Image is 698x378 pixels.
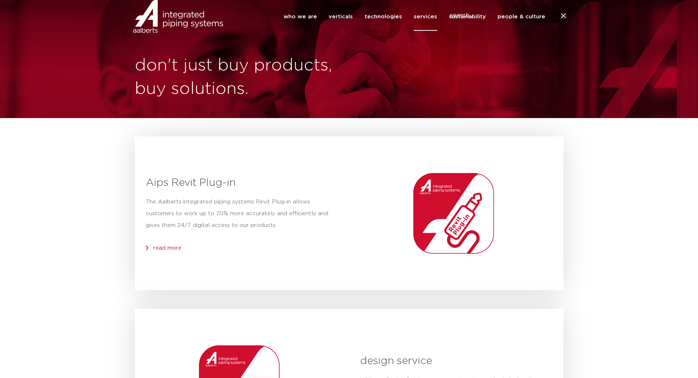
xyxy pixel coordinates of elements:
[329,3,353,31] a: verticals
[349,136,558,290] img: Aalberts_IPS_icon_revit_plugin_rgb.png.webp
[365,3,402,31] a: technologies
[498,3,545,31] a: people & culture
[449,3,486,31] a: sustainability
[360,354,553,368] h3: design service
[284,3,317,31] a: who we are
[153,245,181,251] a: read more
[284,3,545,31] nav: Menu
[146,176,338,190] h3: Aips Revit Plug-in
[135,54,346,101] h1: don't just buy products, buy solutions.
[146,196,338,231] p: The Aalberts integrated piping systems Revit Plug-in allows customers to work up to 70% more accu...
[414,3,437,31] a: services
